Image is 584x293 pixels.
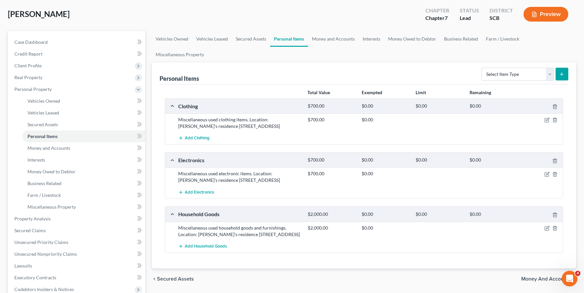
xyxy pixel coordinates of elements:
[185,190,214,195] span: Add Electronics
[425,7,449,14] div: Chapter
[9,236,145,248] a: Unsecured Priority Claims
[27,204,76,210] span: Miscellaneous Property
[232,31,270,47] a: Secured Assets
[362,90,382,95] strong: Exempted
[358,157,412,163] div: $0.00
[9,36,145,48] a: Case Dashboard
[27,122,58,127] span: Secured Assets
[27,192,61,198] span: Farm / Livestock
[521,276,571,282] span: Money and Accounts
[304,211,358,217] div: $2,000.00
[14,275,56,280] span: Executory Contracts
[185,244,227,249] span: Add Household Goods
[425,14,449,22] div: Chapter
[307,90,330,95] strong: Total Value
[14,286,74,292] span: Codebtors Insiders & Notices
[304,170,358,177] div: $700.00
[445,15,448,21] span: 7
[304,116,358,123] div: $700.00
[9,260,145,272] a: Lawsuits
[152,31,192,47] a: Vehicles Owned
[490,7,513,14] div: District
[562,271,577,286] iframe: Intercom live chat
[22,119,145,130] a: Secured Assets
[412,103,466,109] div: $0.00
[175,116,304,129] div: Miscellaneous used clothing items. Location: [PERSON_NAME]'s residence [STREET_ADDRESS]
[466,211,520,217] div: $0.00
[490,14,513,22] div: SCB
[470,90,491,95] strong: Remaining
[152,276,194,282] button: chevron_left Secured Assets
[460,7,479,14] div: Status
[22,142,145,154] a: Money and Accounts
[152,47,208,62] a: Miscellaneous Property
[27,145,70,151] span: Money and Accounts
[440,31,482,47] a: Business Related
[22,130,145,142] a: Personal Items
[22,154,145,166] a: Interests
[185,136,210,141] span: Add Clothing
[8,9,70,19] span: [PERSON_NAME]
[178,132,210,144] button: Add Clothing
[304,103,358,109] div: $700.00
[22,107,145,119] a: Vehicles Leased
[14,239,68,245] span: Unsecured Priority Claims
[358,225,412,231] div: $0.00
[27,169,76,174] span: Money Owed to Debtor
[575,271,580,276] span: 4
[482,31,523,47] a: Farm / Livestock
[175,225,304,238] div: Miscellaneous used household goods and furnishings. Location: [PERSON_NAME]'s residence [STREET_A...
[308,31,359,47] a: Money and Accounts
[27,157,45,163] span: Interests
[384,31,440,47] a: Money Owed to Debtor
[416,90,426,95] strong: Limit
[14,216,51,221] span: Property Analysis
[27,98,60,104] span: Vehicles Owned
[14,39,48,45] span: Case Dashboard
[157,276,194,282] span: Secured Assets
[358,170,412,177] div: $0.00
[22,189,145,201] a: Farm / Livestock
[22,178,145,189] a: Business Related
[358,211,412,217] div: $0.00
[178,240,227,252] button: Add Household Goods
[521,276,576,282] button: Money and Accounts chevron_right
[14,75,43,80] span: Real Property
[9,225,145,236] a: Secured Claims
[178,186,214,198] button: Add Electronics
[192,31,232,47] a: Vehicles Leased
[152,276,157,282] i: chevron_left
[175,103,304,110] div: Clothing
[22,201,145,213] a: Miscellaneous Property
[412,211,466,217] div: $0.00
[14,63,42,68] span: Client Profile
[9,48,145,60] a: Credit Report
[27,181,61,186] span: Business Related
[466,157,520,163] div: $0.00
[9,272,145,284] a: Executory Contracts
[14,228,46,233] span: Secured Claims
[22,166,145,178] a: Money Owed to Debtor
[358,103,412,109] div: $0.00
[270,31,308,47] a: Personal Items
[460,14,479,22] div: Lead
[27,133,58,139] span: Personal Items
[175,170,304,183] div: Miscellaneous used electronic items. Location: [PERSON_NAME]'s residence [STREET_ADDRESS]
[466,103,520,109] div: $0.00
[175,211,304,217] div: Household Goods
[9,213,145,225] a: Property Analysis
[22,95,145,107] a: Vehicles Owned
[14,86,52,92] span: Personal Property
[175,157,304,164] div: Electronics
[14,263,32,268] span: Lawsuits
[524,7,568,22] button: Preview
[14,251,77,257] span: Unsecured Nonpriority Claims
[304,225,358,231] div: $2,000.00
[9,248,145,260] a: Unsecured Nonpriority Claims
[14,51,43,57] span: Credit Report
[304,157,358,163] div: $700.00
[27,110,59,115] span: Vehicles Leased
[160,75,199,82] div: Personal Items
[358,116,412,123] div: $0.00
[359,31,384,47] a: Interests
